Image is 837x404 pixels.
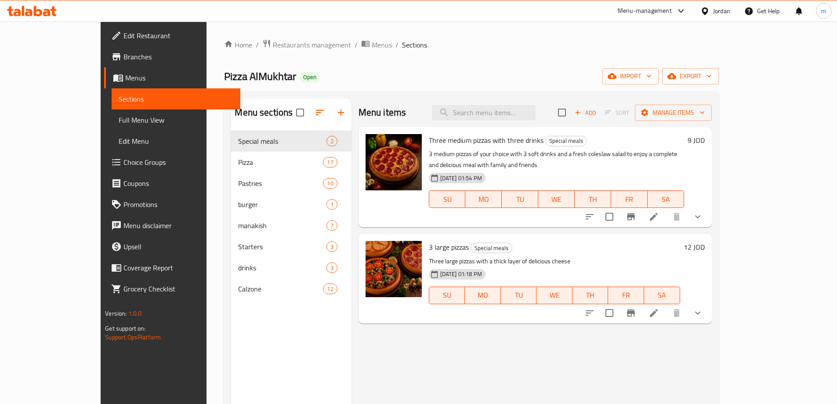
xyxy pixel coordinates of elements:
[123,262,233,273] span: Coverage Report
[105,323,145,334] span: Get support on:
[327,137,337,146] span: 2
[323,158,337,167] span: 17
[572,287,609,304] button: TH
[326,199,337,210] div: items
[104,152,240,173] a: Choice Groups
[437,270,486,278] span: [DATE] 01:18 PM
[600,304,619,322] span: Select to update
[323,284,337,294] div: items
[291,103,309,122] span: Select all sections
[536,287,572,304] button: WE
[238,136,326,146] span: Special meals
[615,193,644,206] span: FR
[620,302,641,324] button: Branch-specific-item
[599,106,635,120] span: Select section first
[648,190,684,208] button: SA
[433,193,462,206] span: SU
[326,136,337,146] div: items
[262,39,351,51] a: Restaurants management
[688,134,705,146] h6: 9 JOD
[330,102,351,123] button: Add section
[649,211,659,222] a: Edit menu item
[104,257,240,278] a: Coverage Report
[611,190,648,208] button: FR
[504,289,533,302] span: TU
[104,215,240,236] a: Menu disclaimer
[465,190,502,208] button: MO
[323,285,337,293] span: 12
[238,220,326,231] div: manakish
[238,241,326,252] div: Starters
[119,94,233,104] span: Sections
[224,39,718,51] nav: breadcrumb
[273,40,351,50] span: Restaurants management
[105,331,161,343] a: Support.OpsPlatform
[578,193,608,206] span: TH
[125,73,233,83] span: Menus
[238,199,326,210] span: burger
[402,40,427,50] span: Sections
[432,105,536,120] input: search
[684,241,705,253] h6: 12 JOD
[123,30,233,41] span: Edit Restaurant
[538,190,575,208] button: WE
[471,243,512,253] span: Special meals
[326,220,337,231] div: items
[553,103,571,122] span: Select section
[112,131,240,152] a: Edit Menu
[112,88,240,109] a: Sections
[104,278,240,299] a: Grocery Checklist
[231,152,351,173] div: Pizza17
[713,6,730,16] div: Jordan
[231,215,351,236] div: manakish7
[104,194,240,215] a: Promotions
[618,6,672,16] div: Menu-management
[429,240,469,254] span: 3 large pizzas
[238,157,323,167] span: Pizza
[821,6,826,16] span: m
[128,308,142,319] span: 1.0.0
[429,134,544,147] span: Three medium pizzas with three drinks
[123,220,233,231] span: Menu disclaimer
[123,51,233,62] span: Branches
[429,256,680,267] p: Three large pizzas with a thick layer of delicious cheese
[300,72,320,83] div: Open
[231,127,351,303] nav: Menu sections
[327,200,337,209] span: 1
[123,241,233,252] span: Upsell
[429,287,465,304] button: SU
[662,68,719,84] button: export
[231,173,351,194] div: Pastries10
[327,264,337,272] span: 3
[104,46,240,67] a: Branches
[687,302,708,324] button: show more
[620,206,641,227] button: Branch-specific-item
[231,194,351,215] div: burger1
[576,289,605,302] span: TH
[648,289,677,302] span: SA
[104,173,240,194] a: Coupons
[300,73,320,81] span: Open
[692,308,703,318] svg: Show Choices
[104,25,240,46] a: Edit Restaurant
[238,262,326,273] span: drinks
[540,289,569,302] span: WE
[123,157,233,167] span: Choice Groups
[429,190,466,208] button: SU
[309,102,330,123] span: Sort sections
[471,243,512,253] div: Special meals
[571,106,599,120] button: Add
[546,136,587,146] span: Special meals
[231,131,351,152] div: Special meals2
[644,287,680,304] button: SA
[238,178,323,189] span: Pastries
[651,193,681,206] span: SA
[575,190,611,208] button: TH
[395,40,399,50] li: /
[326,262,337,273] div: items
[238,284,323,294] span: Calzone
